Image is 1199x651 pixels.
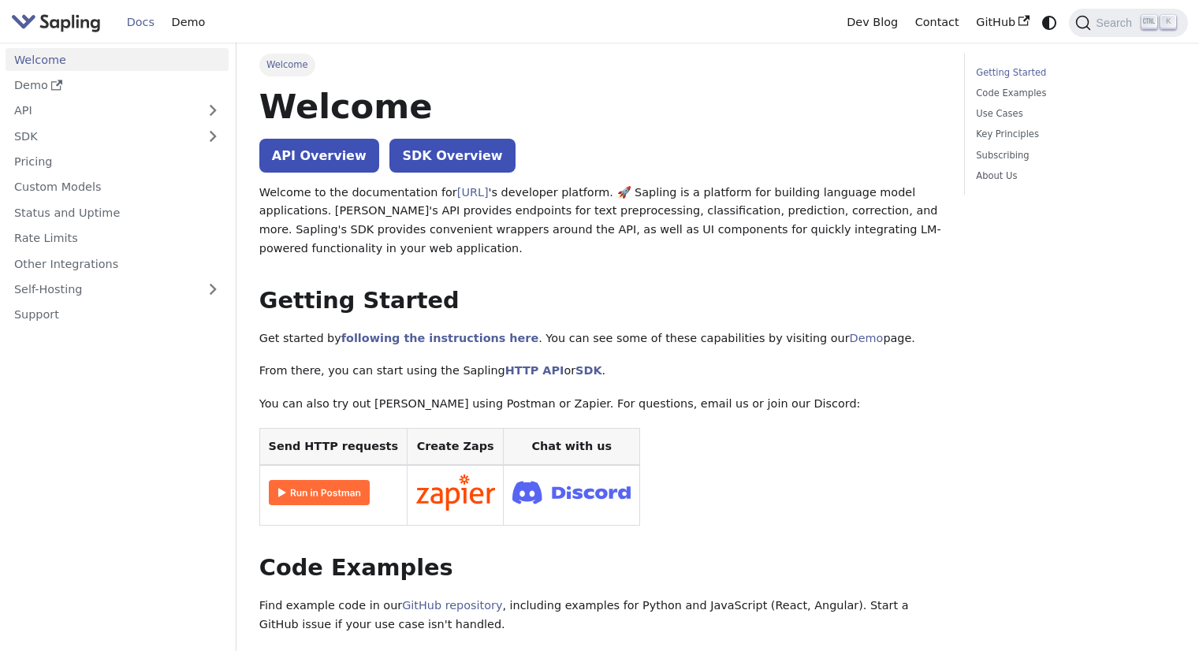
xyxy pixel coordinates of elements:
[850,332,884,344] a: Demo
[976,148,1171,163] a: Subscribing
[1038,11,1061,34] button: Switch between dark and light mode (currently system mode)
[259,395,941,414] p: You can also try out [PERSON_NAME] using Postman or Zapier. For questions, email us or join our D...
[269,480,370,505] img: Run in Postman
[6,303,229,326] a: Support
[6,151,229,173] a: Pricing
[163,10,214,35] a: Demo
[197,99,229,122] button: Expand sidebar category 'API'
[976,169,1171,184] a: About Us
[907,10,968,35] a: Contact
[416,474,495,511] img: Connect in Zapier
[389,139,515,173] a: SDK Overview
[967,10,1037,35] a: GitHub
[1091,17,1141,29] span: Search
[259,139,379,173] a: API Overview
[575,364,601,377] a: SDK
[6,176,229,199] a: Custom Models
[259,54,315,76] span: Welcome
[11,11,101,34] img: Sapling.ai
[512,476,631,508] img: Join Discord
[6,278,229,301] a: Self-Hosting
[341,332,538,344] a: following the instructions here
[259,428,407,465] th: Send HTTP requests
[457,186,489,199] a: [URL]
[197,125,229,147] button: Expand sidebar category 'SDK'
[11,11,106,34] a: Sapling.ai
[259,54,941,76] nav: Breadcrumbs
[1069,9,1187,37] button: Search (Ctrl+K)
[6,125,197,147] a: SDK
[1160,15,1176,29] kbd: K
[259,362,941,381] p: From there, you can start using the Sapling or .
[259,287,941,315] h2: Getting Started
[259,329,941,348] p: Get started by . You can see some of these capabilities by visiting our page.
[976,127,1171,142] a: Key Principles
[6,48,229,71] a: Welcome
[504,428,640,465] th: Chat with us
[505,364,564,377] a: HTTP API
[976,86,1171,101] a: Code Examples
[407,428,504,465] th: Create Zaps
[259,554,941,582] h2: Code Examples
[976,106,1171,121] a: Use Cases
[6,99,197,122] a: API
[259,597,941,634] p: Find example code in our , including examples for Python and JavaScript (React, Angular). Start a...
[259,85,941,128] h1: Welcome
[6,227,229,250] a: Rate Limits
[259,184,941,259] p: Welcome to the documentation for 's developer platform. 🚀 Sapling is a platform for building lang...
[976,65,1171,80] a: Getting Started
[118,10,163,35] a: Docs
[6,201,229,224] a: Status and Uptime
[6,252,229,275] a: Other Integrations
[402,599,502,612] a: GitHub repository
[838,10,906,35] a: Dev Blog
[6,74,229,97] a: Demo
